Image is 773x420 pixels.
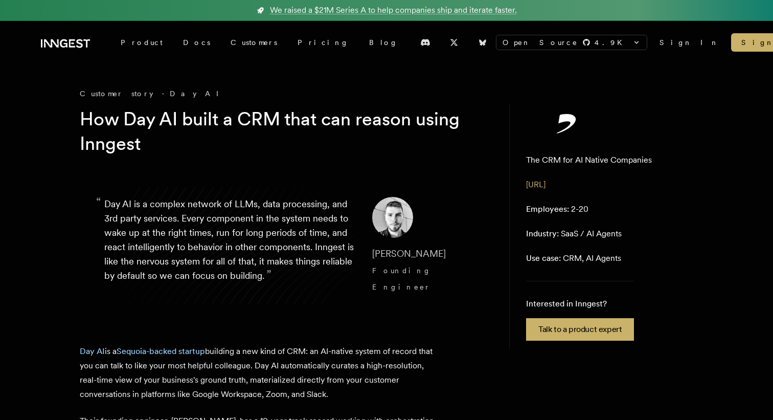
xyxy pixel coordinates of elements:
[372,267,431,291] span: Founding Engineer
[414,34,437,51] a: Discord
[80,344,438,402] p: is a building a new kind of CRM: an AI-native system of record that you can talk to like your mos...
[526,154,652,166] p: The CRM for AI Native Companies
[270,4,517,16] span: We raised a $21M Series A to help companies ship and iterate faster.
[526,113,608,134] img: Day AI's logo
[503,37,578,48] span: Open Source
[660,37,719,48] a: Sign In
[526,253,561,263] span: Use case:
[96,199,101,205] span: “
[117,346,205,356] a: Sequoia-backed startup
[471,34,494,51] a: Bluesky
[526,203,588,215] p: 2-20
[526,204,569,214] span: Employees:
[526,252,621,264] p: CRM, AI Agents
[526,228,622,240] p: SaaS / AI Agents
[80,107,472,156] h1: How Day AI built a CRM that can reason using Inngest
[80,346,105,356] a: Day AI
[526,229,559,238] span: Industry:
[220,33,287,52] a: Customers
[80,89,489,99] div: Customer story - Day AI
[104,197,356,295] p: Day AI is a complex network of LLMs, data processing, and 3rd party services. Every component in ...
[372,248,446,259] span: [PERSON_NAME]
[526,180,545,189] a: [URL]
[526,298,634,310] p: Interested in Inngest?
[287,33,359,52] a: Pricing
[359,33,408,52] a: Blog
[443,34,465,51] a: X
[372,197,413,238] img: Image of Erik Munson
[266,267,271,282] span: ”
[173,33,220,52] a: Docs
[526,318,634,341] a: Talk to a product expert
[110,33,173,52] div: Product
[595,37,628,48] span: 4.9 K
